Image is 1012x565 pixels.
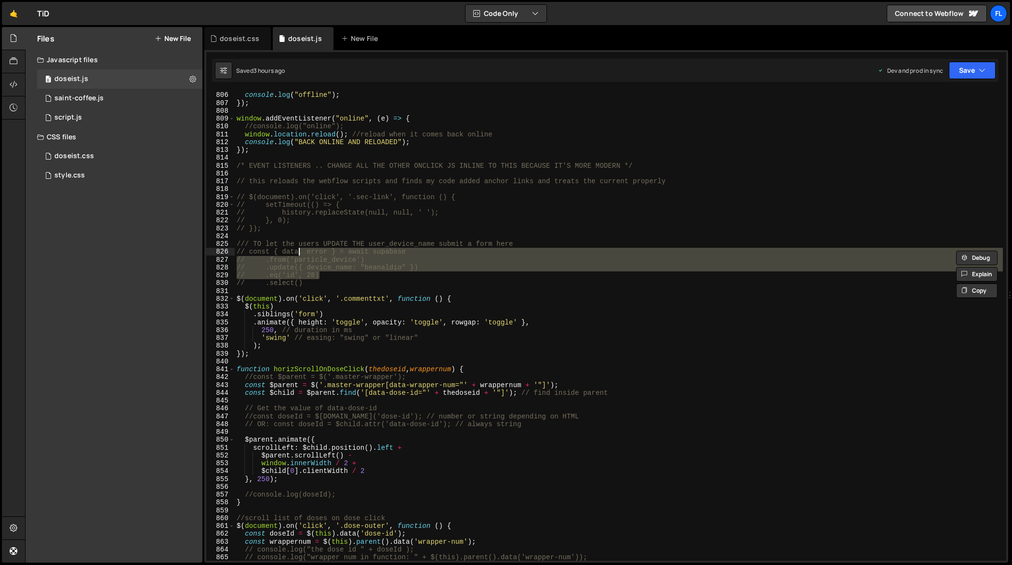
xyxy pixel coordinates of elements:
div: 848 [206,420,235,428]
div: 828 [206,264,235,271]
div: 816 [206,170,235,177]
button: New File [155,35,191,42]
div: 4604/42100.css [37,147,202,166]
div: 862 [206,530,235,538]
div: 812 [206,138,235,146]
div: 859 [206,507,235,514]
div: 860 [206,514,235,522]
div: doseist.css [54,152,94,161]
div: 864 [206,546,235,553]
div: 863 [206,538,235,546]
div: 832 [206,295,235,303]
div: Saved [236,67,285,75]
div: 814 [206,154,235,161]
div: 4604/24567.js [37,108,202,127]
div: 830 [206,279,235,287]
div: 844 [206,389,235,397]
div: 806 [206,91,235,99]
div: doseist.css [220,34,259,43]
div: 820 [206,201,235,209]
div: 855 [206,475,235,483]
div: 861 [206,522,235,530]
div: 840 [206,358,235,365]
div: 845 [206,397,235,404]
div: 809 [206,115,235,122]
div: 807 [206,99,235,107]
div: 849 [206,428,235,436]
div: script.js [54,113,82,122]
div: 834 [206,310,235,318]
div: Javascript files [26,50,202,69]
div: 822 [206,216,235,224]
h2: Files [37,33,54,44]
div: 847 [206,413,235,420]
div: 810 [206,122,235,130]
div: 3 hours ago [253,67,285,75]
div: 836 [206,326,235,334]
div: 823 [206,225,235,232]
div: 850 [206,436,235,444]
a: 🤙 [2,2,26,25]
div: 829 [206,271,235,279]
div: 4604/25434.css [37,166,202,185]
div: CSS files [26,127,202,147]
div: 843 [206,381,235,389]
div: 858 [206,498,235,506]
div: 819 [206,193,235,201]
button: Code Only [466,5,546,22]
div: 856 [206,483,235,491]
button: Save [949,62,996,79]
div: 838 [206,342,235,350]
div: 826 [206,248,235,256]
div: TiD [37,8,49,19]
div: 865 [206,553,235,561]
div: 835 [206,319,235,326]
button: Copy [956,283,998,298]
div: 4604/27020.js [37,89,202,108]
div: 833 [206,303,235,310]
div: 825 [206,240,235,248]
div: 824 [206,232,235,240]
div: 831 [206,287,235,295]
div: 808 [206,107,235,115]
a: Fl [990,5,1007,22]
div: 857 [206,491,235,498]
div: 839 [206,350,235,358]
div: 811 [206,131,235,138]
div: 852 [206,452,235,459]
div: 821 [206,209,235,216]
button: Debug [956,251,998,265]
div: doseist.js [288,34,322,43]
div: 813 [206,146,235,154]
button: Explain [956,267,998,282]
div: saint-coffee.js [54,94,104,103]
div: 818 [206,185,235,193]
div: 841 [206,365,235,373]
div: 827 [206,256,235,264]
div: 837 [206,334,235,342]
div: Dev and prod in sync [878,67,943,75]
div: 815 [206,162,235,170]
div: style.css [54,171,85,180]
div: New File [341,34,382,43]
div: 842 [206,373,235,381]
a: Connect to Webflow [887,5,987,22]
div: 817 [206,177,235,185]
div: 853 [206,459,235,467]
span: 0 [45,76,51,84]
div: 854 [206,467,235,475]
div: 4604/37981.js [37,69,202,89]
div: 846 [206,404,235,412]
div: 851 [206,444,235,452]
div: doseist.js [54,75,88,83]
